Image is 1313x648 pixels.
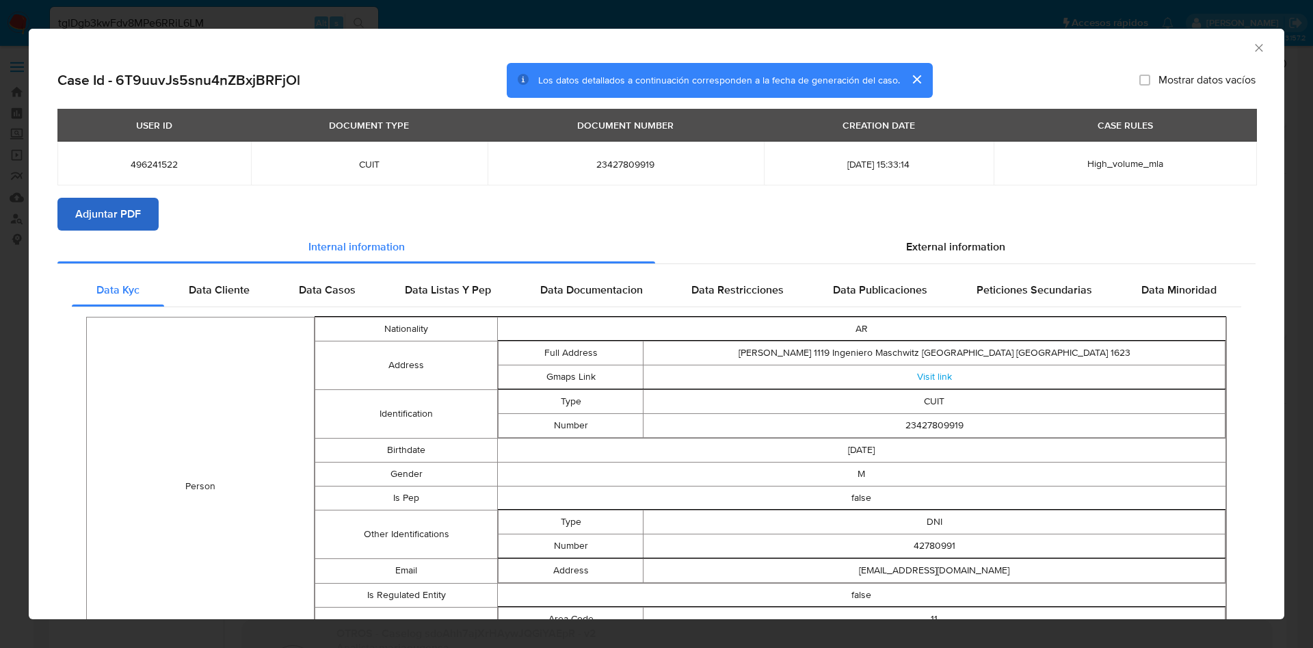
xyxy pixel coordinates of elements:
[906,239,1005,255] span: External information
[834,114,923,137] div: CREATION DATE
[299,282,356,298] span: Data Casos
[498,365,644,389] td: Gmaps Link
[498,510,644,534] td: Type
[497,317,1225,341] td: AR
[1087,157,1163,170] span: High_volume_mla
[917,370,952,383] a: Visit link
[315,389,497,438] td: Identification
[75,199,141,229] span: Adjuntar PDF
[691,282,784,298] span: Data Restricciones
[497,583,1225,607] td: false
[498,534,644,558] td: Number
[96,282,140,298] span: Data Kyc
[498,607,644,631] td: Area Code
[128,114,181,137] div: USER ID
[644,607,1225,631] td: 11
[498,341,644,365] td: Full Address
[315,558,497,583] td: Email
[315,510,497,558] td: Other Identifications
[498,413,644,437] td: Number
[538,73,900,87] span: Los datos detallados a continuación corresponden a la fecha de generación del caso.
[498,558,644,582] td: Address
[1252,41,1264,53] button: Cerrar ventana
[321,114,417,137] div: DOCUMENT TYPE
[497,462,1225,486] td: M
[315,462,497,486] td: Gender
[29,29,1284,619] div: closure-recommendation-modal
[504,158,747,170] span: 23427809919
[57,71,300,89] h2: Case Id - 6T9uuvJs5snu4nZBxjBRFjOl
[900,63,933,96] button: cerrar
[1089,114,1161,137] div: CASE RULES
[1141,282,1217,298] span: Data Minoridad
[833,282,927,298] span: Data Publicaciones
[315,438,497,462] td: Birthdate
[780,158,977,170] span: [DATE] 15:33:14
[644,510,1225,534] td: DNI
[644,389,1225,413] td: CUIT
[497,438,1225,462] td: [DATE]
[57,198,159,231] button: Adjuntar PDF
[308,239,405,255] span: Internal information
[644,413,1225,437] td: 23427809919
[189,282,250,298] span: Data Cliente
[57,231,1256,263] div: Detailed info
[267,158,471,170] span: CUIT
[644,341,1225,365] td: [PERSON_NAME] 1119 Ingeniero Maschwitz [GEOGRAPHIC_DATA] [GEOGRAPHIC_DATA] 1623
[540,282,643,298] span: Data Documentacion
[644,558,1225,582] td: [EMAIL_ADDRESS][DOMAIN_NAME]
[1139,75,1150,86] input: Mostrar datos vacíos
[569,114,682,137] div: DOCUMENT NUMBER
[315,341,497,389] td: Address
[315,486,497,510] td: Is Pep
[405,282,491,298] span: Data Listas Y Pep
[977,282,1092,298] span: Peticiones Secundarias
[1158,73,1256,87] span: Mostrar datos vacíos
[497,486,1225,510] td: false
[315,583,497,607] td: Is Regulated Entity
[498,389,644,413] td: Type
[315,317,497,341] td: Nationality
[74,158,235,170] span: 496241522
[644,534,1225,558] td: 42780991
[72,274,1241,307] div: Detailed internal info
